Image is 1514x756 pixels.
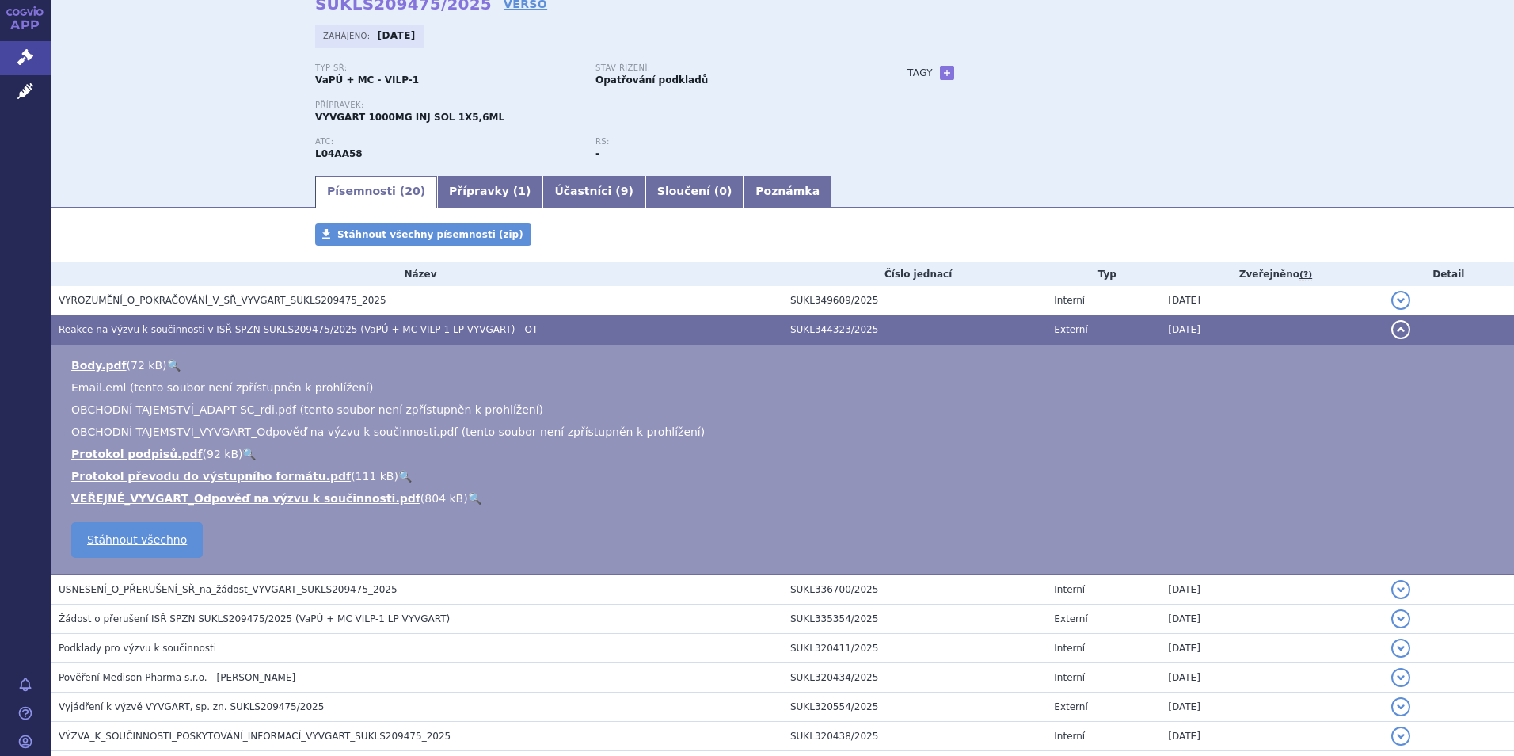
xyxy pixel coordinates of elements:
[1046,262,1160,286] th: Typ
[59,731,451,742] span: VÝZVA_K_SOUČINNOSTI_POSKYTOVÁNÍ_INFORMACÍ_VYVGART_SUKLS209475_2025
[1054,731,1085,742] span: Interní
[1054,324,1087,335] span: Externí
[71,470,351,483] a: Protokol převodu do výstupního formátu.pdf
[71,426,705,438] span: OBCHODNÍ TAJEMSTVÍ_VYVGART_Odpověď na výzvu k součinnosti.pdf (tento soubor není zpřístupněn k pr...
[542,176,645,208] a: Účastníci (9)
[1391,320,1410,339] button: detail
[782,605,1046,634] td: SUKL335354/2025
[59,701,324,712] span: Vyjádření k výzvě VYVGART, sp. zn. SUKLS209475/2025
[398,470,412,483] a: 🔍
[1391,697,1410,716] button: detail
[323,29,373,42] span: Zahájeno:
[315,137,580,147] p: ATC:
[51,262,782,286] th: Název
[356,470,394,483] span: 111 kB
[71,357,1498,373] li: ( )
[315,176,437,208] a: Písemnosti (20)
[1054,643,1085,654] span: Interní
[782,693,1046,722] td: SUKL320554/2025
[782,575,1046,605] td: SUKL336700/2025
[315,74,419,86] strong: VaPÚ + MC - VILP-1
[59,613,450,624] span: Žádost o přerušení ISŘ SPZN SUKLS209475/2025 (VaPÚ + MC VILP-1 LP VYVGART)
[71,403,543,416] span: OBCHODNÍ TAJEMSTVÍ_ADAPT SC_rdi.pdf (tento soubor není zpřístupněn k prohlížení)
[59,672,295,683] span: Pověření Medison Pharma s.r.o. - Hrdličková
[1054,584,1085,595] span: Interní
[315,148,363,159] strong: EFGARTIGIMOD ALFA
[782,663,1046,693] td: SUKL320434/2025
[242,448,256,460] a: 🔍
[71,491,1498,506] li: ( )
[782,634,1046,663] td: SUKL320411/2025
[719,185,727,197] span: 0
[207,448,238,460] span: 92 kB
[1054,613,1087,624] span: Externí
[1391,727,1410,746] button: detail
[337,229,523,240] span: Stáhnout všechny písemnosti (zip)
[71,446,1498,462] li: ( )
[1160,663,1383,693] td: [DATE]
[71,468,1498,484] li: ( )
[1160,262,1383,286] th: Zveřejněno
[940,66,954,80] a: +
[1391,609,1410,628] button: detail
[1299,269,1312,281] abbr: (?)
[378,30,416,41] strong: [DATE]
[1391,291,1410,310] button: detail
[782,286,1046,315] td: SUKL349609/2025
[1160,722,1383,751] td: [DATE]
[424,492,463,505] span: 804 kB
[468,492,481,505] a: 🔍
[315,63,580,73] p: Typ SŘ:
[1160,634,1383,663] td: [DATE]
[782,315,1046,345] td: SUKL344323/2025
[59,324,538,335] span: Reakce na Výzvu k součinnosti v ISŘ SPZN SUKLS209475/2025 (VaPÚ + MC VILP-1 LP VYVGART) - OT
[1391,580,1410,599] button: detail
[59,643,216,654] span: Podklady pro výzvu k součinnosti
[1160,315,1383,345] td: [DATE]
[1054,295,1085,306] span: Interní
[1160,575,1383,605] td: [DATE]
[71,492,420,505] a: VEŘEJNÉ_VYVGART_Odpověď na výzvu k součinnosti.pdf
[71,522,203,558] a: Stáhnout všechno
[595,148,599,159] strong: -
[645,176,744,208] a: Sloučení (0)
[59,295,386,306] span: VYROZUMĚNÍ_O_POKRAČOVÁNÍ_V_SŘ_VYVGART_SUKLS209475_2025
[744,176,831,208] a: Poznámka
[782,722,1046,751] td: SUKL320438/2025
[1054,701,1087,712] span: Externí
[907,63,933,82] h3: Tagy
[315,223,531,246] a: Stáhnout všechny písemnosti (zip)
[782,262,1046,286] th: Číslo jednací
[71,359,127,372] a: Body.pdf
[59,584,398,595] span: USNESENÍ_O_PŘERUŠENÍ_SŘ_na_žádost_VYVGART_SUKLS209475_2025
[1391,639,1410,658] button: detail
[131,359,162,372] span: 72 kB
[1391,668,1410,687] button: detail
[518,185,526,197] span: 1
[595,137,860,147] p: RS:
[1054,672,1085,683] span: Interní
[437,176,542,208] a: Přípravky (1)
[405,185,420,197] span: 20
[167,359,181,372] a: 🔍
[1160,286,1383,315] td: [DATE]
[1160,693,1383,722] td: [DATE]
[71,448,203,460] a: Protokol podpisů.pdf
[71,381,373,394] span: Email.eml (tento soubor není zpřístupněn k prohlížení)
[315,112,504,123] span: VYVGART 1000MG INJ SOL 1X5,6ML
[315,101,876,110] p: Přípravek:
[621,185,629,197] span: 9
[595,63,860,73] p: Stav řízení:
[595,74,708,86] strong: Opatřování podkladů
[1160,605,1383,634] td: [DATE]
[1383,262,1514,286] th: Detail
